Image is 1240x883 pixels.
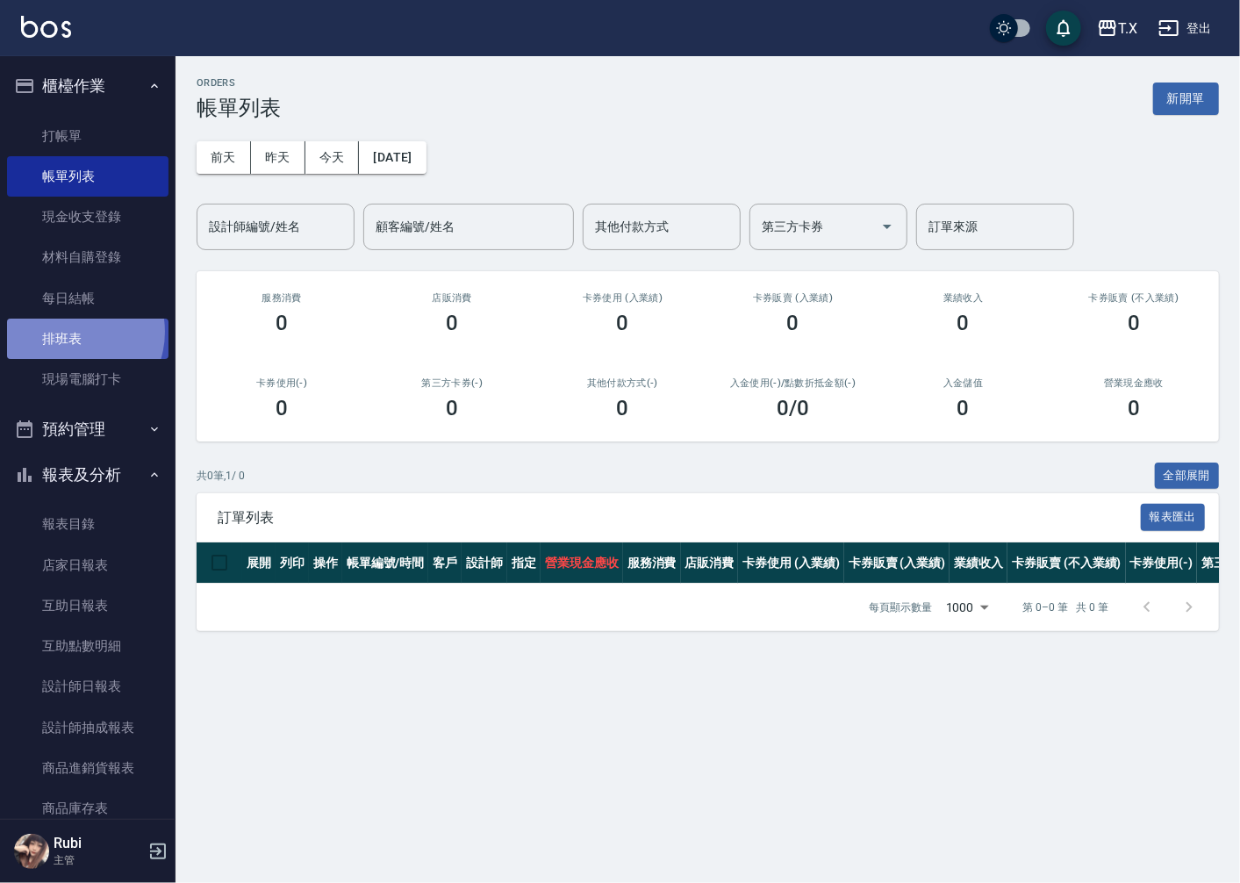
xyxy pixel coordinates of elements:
[957,396,970,420] h3: 0
[1090,11,1144,47] button: T.X
[7,156,168,197] a: 帳單列表
[218,509,1141,527] span: 訂單列表
[1070,292,1198,304] h2: 卡券販賣 (不入業績)
[7,116,168,156] a: 打帳單
[900,292,1028,304] h2: 業績收入
[462,542,507,584] th: 設計師
[738,542,844,584] th: 卡券使用 (入業績)
[7,319,168,359] a: 排班表
[276,311,288,335] h3: 0
[1128,396,1140,420] h3: 0
[7,359,168,399] a: 現場電腦打卡
[1118,18,1137,39] div: T.X
[844,542,950,584] th: 卡券販賣 (入業績)
[342,542,429,584] th: 帳單編號/時間
[305,141,360,174] button: 今天
[388,292,516,304] h2: 店販消費
[446,396,458,420] h3: 0
[541,542,623,584] th: 營業現金應收
[7,626,168,666] a: 互助點數明細
[7,197,168,237] a: 現金收支登錄
[7,545,168,585] a: 店家日報表
[276,542,309,584] th: 列印
[7,748,168,788] a: 商品進銷貨報表
[1141,504,1206,531] button: 報表匯出
[197,77,281,89] h2: ORDERS
[7,666,168,707] a: 設計師日報表
[7,63,168,109] button: 櫃檯作業
[7,788,168,829] a: 商品庫存表
[218,292,346,304] h3: 服務消費
[218,377,346,389] h2: 卡券使用(-)
[507,542,541,584] th: 指定
[1007,542,1125,584] th: 卡券販賣 (不入業績)
[7,707,168,748] a: 設計師抽成報表
[558,377,686,389] h2: 其他付款方式(-)
[939,584,995,631] div: 1000
[197,96,281,120] h3: 帳單列表
[197,468,245,484] p: 共 0 筆, 1 / 0
[616,311,628,335] h3: 0
[21,16,71,38] img: Logo
[309,542,342,584] th: 操作
[7,237,168,277] a: 材料自購登錄
[1155,463,1220,490] button: 全部展開
[388,377,516,389] h2: 第三方卡券(-)
[558,292,686,304] h2: 卡券使用 (入業績)
[276,396,288,420] h3: 0
[7,504,168,544] a: 報表目錄
[1128,311,1140,335] h3: 0
[7,452,168,498] button: 報表及分析
[54,852,143,868] p: 主管
[616,396,628,420] h3: 0
[1046,11,1081,46] button: save
[957,311,970,335] h3: 0
[1126,542,1198,584] th: 卡券使用(-)
[1141,508,1206,525] a: 報表匯出
[251,141,305,174] button: 昨天
[7,406,168,452] button: 預約管理
[428,542,462,584] th: 客戶
[869,599,932,615] p: 每頁顯示數量
[1153,83,1219,115] button: 新開單
[623,542,681,584] th: 服務消費
[777,396,809,420] h3: 0 /0
[14,834,49,869] img: Person
[7,278,168,319] a: 每日結帳
[728,377,857,389] h2: 入金使用(-) /點數折抵金額(-)
[728,292,857,304] h2: 卡券販賣 (入業績)
[54,835,143,852] h5: Rubi
[197,141,251,174] button: 前天
[873,212,901,240] button: Open
[900,377,1028,389] h2: 入金儲值
[950,542,1007,584] th: 業績收入
[681,542,739,584] th: 店販消費
[1023,599,1108,615] p: 第 0–0 筆 共 0 筆
[1153,90,1219,106] a: 新開單
[1070,377,1198,389] h2: 營業現金應收
[1151,12,1219,45] button: 登出
[359,141,426,174] button: [DATE]
[787,311,799,335] h3: 0
[446,311,458,335] h3: 0
[242,542,276,584] th: 展開
[7,585,168,626] a: 互助日報表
